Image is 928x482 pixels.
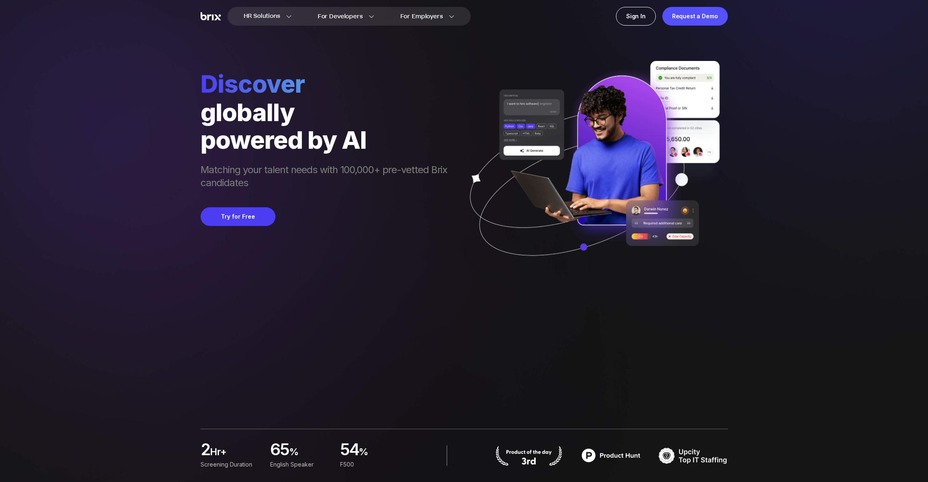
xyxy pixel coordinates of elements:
a: Sign In [616,7,656,26]
div: English Speaker [270,460,330,469]
span: HR Solutions [244,10,280,23]
span: For Employers [400,12,443,21]
span: 54 [340,442,359,458]
img: Brix Logo [201,12,221,21]
span: 65 [270,442,289,458]
span: % [359,445,400,462]
a: Request a Demo [662,7,728,26]
span: 2 [201,442,210,458]
div: globally [201,98,455,126]
img: product hunt badge [576,445,646,466]
button: Try for Free [201,207,275,226]
span: % [289,445,330,462]
img: ai generate [455,61,728,280]
div: powered by AI [201,126,455,154]
img: TOP IT STAFFING [659,445,728,466]
div: F500 [340,460,400,469]
span: Matching your talent needs with 100,000+ pre-vetted Brix candidates [201,163,455,191]
span: hr+ [210,445,260,462]
span: For Developers [318,12,363,21]
span: Discover [201,69,455,98]
div: Screening duration [201,460,260,469]
img: product hunt badge [494,445,563,466]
